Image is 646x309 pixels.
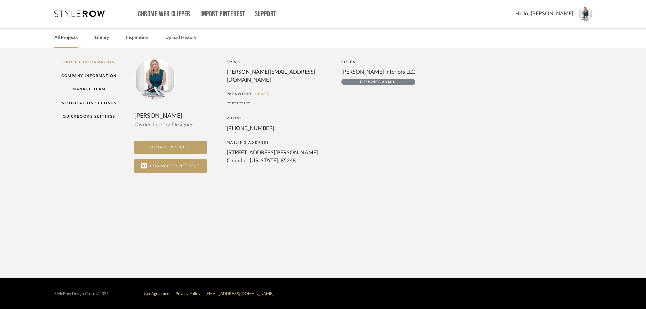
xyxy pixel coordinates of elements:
a: User Agreement [142,292,171,296]
div: [PERSON_NAME] Interiors LLC [341,68,415,76]
img: avatar [578,7,593,21]
a: Notification Settings [54,96,124,110]
div: [PERSON_NAME][EMAIL_ADDRESS][DOMAIN_NAME] [227,68,328,84]
a: Inspiration [126,33,148,42]
a: QuickBooks Settings [54,110,124,123]
a: Chrome Web Clipper [138,11,190,17]
div: PASSWORD [227,91,334,98]
span: Hello, [PERSON_NAME] [515,10,573,18]
div: PHONE [227,115,334,122]
div: Owner, Interior Designer [134,121,207,129]
div: [STREET_ADDRESS][PERSON_NAME] Chandler [US_STATE], 85248 [227,149,328,165]
div: StyleRow Design Corp. ©2025 [54,291,109,296]
a: All Projects [54,33,78,42]
div: MAILING ADDRESS [227,139,334,146]
div: [PERSON_NAME] [134,111,207,121]
a: Import Pinterest [200,11,245,17]
a: Manage Team [54,82,124,96]
div: ROLES [341,59,415,65]
a: Support [255,11,276,17]
div: [PHONE_NUMBER] [227,124,328,132]
a: Upload History [165,33,196,42]
a: [EMAIL_ADDRESS][DOMAIN_NAME] [205,292,274,296]
a: Privacy Policy [176,292,200,296]
a: Company Information [54,69,124,83]
button: UPDATE PROFILE [134,141,207,154]
div: EMAIL [227,59,334,65]
div: Designer Admin [341,79,415,85]
button: CONNECT PINTEREST [134,159,207,173]
a: Library [95,33,109,42]
a: RESET [255,92,270,96]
